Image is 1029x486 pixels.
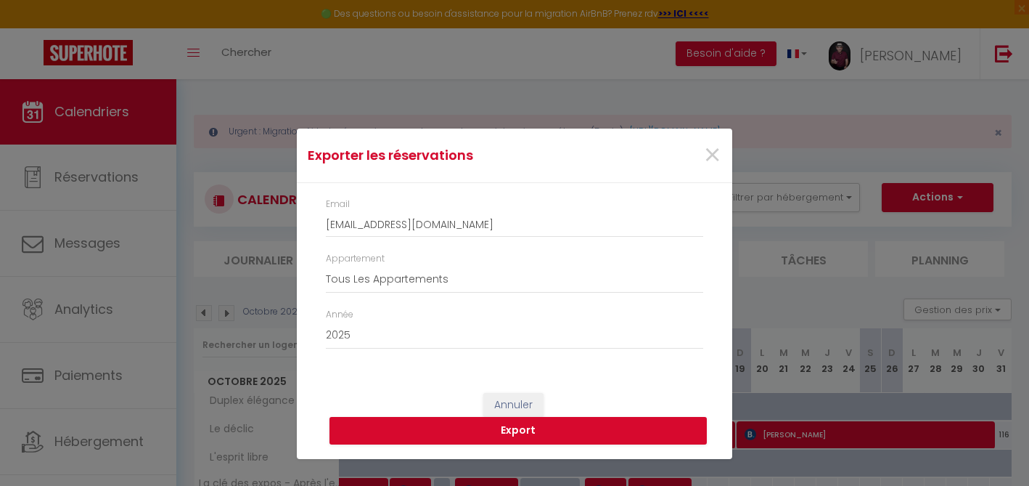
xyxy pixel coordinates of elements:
[703,134,721,177] span: ×
[308,145,577,166] h4: Exporter les réservations
[483,393,544,418] button: Annuler
[329,417,707,445] button: Export
[326,198,350,211] label: Email
[326,252,385,266] label: Appartement
[703,140,721,171] button: Close
[326,308,353,322] label: Année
